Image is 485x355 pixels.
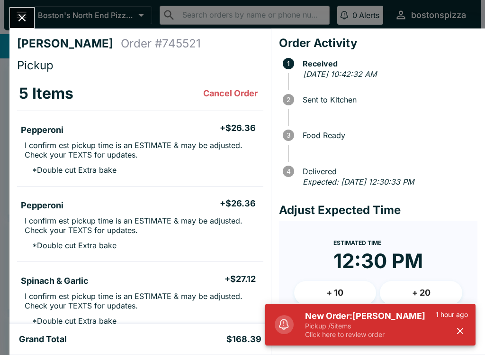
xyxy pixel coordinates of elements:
[305,322,436,330] p: Pickup / 5 items
[303,177,414,187] em: Expected: [DATE] 12:30:33 PM
[298,131,477,140] span: Food Ready
[298,59,477,68] span: Received
[298,95,477,104] span: Sent to Kitchen
[279,203,477,217] h4: Adjust Expected Time
[21,275,89,287] h5: Spinach & Garlic
[21,124,63,136] h5: Pepperoni
[25,140,256,159] p: I confirm est pickup time is an ESTIMATE & may be adjusted. Check your TEXTS for updates.
[305,310,436,322] h5: New Order: [PERSON_NAME]
[17,37,121,51] h4: [PERSON_NAME]
[298,167,477,176] span: Delivered
[333,249,423,273] time: 12:30 PM
[287,60,290,67] text: 1
[287,131,290,139] text: 3
[220,122,256,134] h5: + $26.36
[333,239,381,246] span: Estimated Time
[25,165,117,175] p: * Double cut Extra bake
[294,281,377,305] button: + 10
[220,198,256,209] h5: + $26.36
[25,241,117,250] p: * Double cut Extra bake
[303,69,377,79] em: [DATE] 10:42:32 AM
[25,291,256,310] p: I confirm est pickup time is an ESTIMATE & may be adjusted. Check your TEXTS for updates.
[21,200,63,211] h5: Pepperoni
[17,58,54,72] span: Pickup
[199,84,261,103] button: Cancel Order
[25,316,117,326] p: * Double cut Extra bake
[19,84,73,103] h3: 5 Items
[305,330,436,339] p: Click here to review order
[286,168,290,175] text: 4
[121,37,201,51] h4: Order # 745521
[279,36,477,50] h4: Order Activity
[380,281,462,305] button: + 20
[226,334,261,345] h5: $168.39
[10,8,34,28] button: Close
[25,216,256,235] p: I confirm est pickup time is an ESTIMATE & may be adjusted. Check your TEXTS for updates.
[436,310,468,319] p: 1 hour ago
[225,273,256,285] h5: + $27.12
[287,96,290,103] text: 2
[19,334,67,345] h5: Grand Total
